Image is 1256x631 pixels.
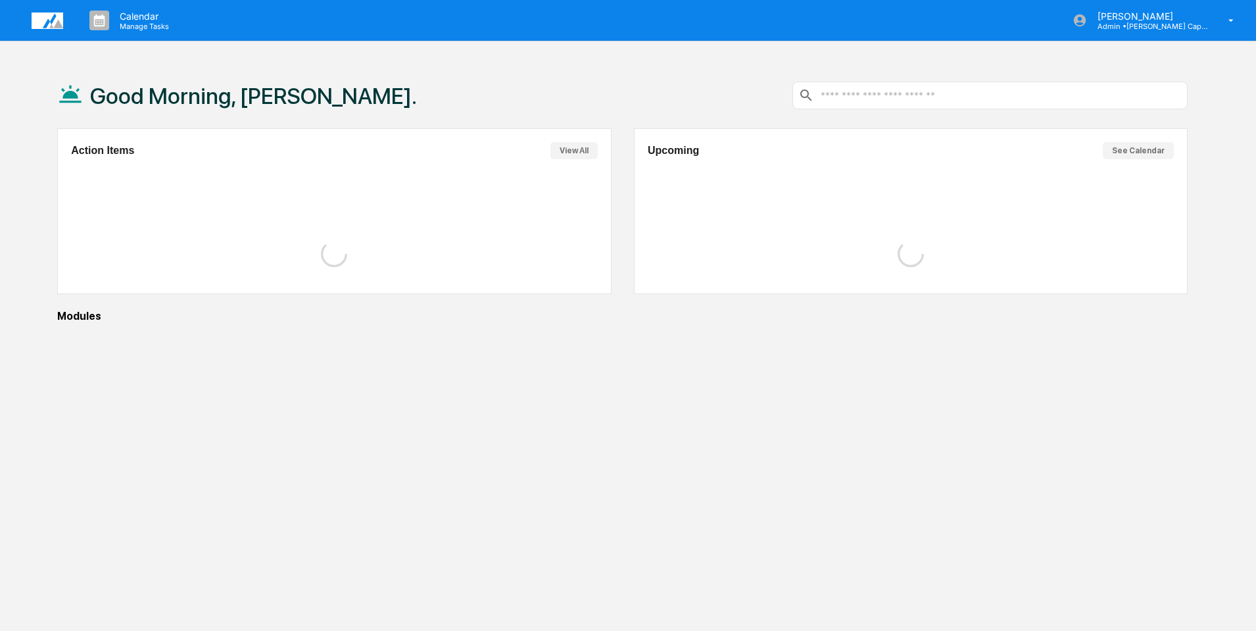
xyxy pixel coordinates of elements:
button: See Calendar [1103,142,1174,159]
h2: Upcoming [648,145,699,157]
div: Modules [57,310,1188,322]
p: [PERSON_NAME] [1087,11,1209,22]
h1: Good Morning, [PERSON_NAME]. [90,83,417,109]
p: Manage Tasks [109,22,176,31]
img: logo [32,13,63,29]
p: Admin • [PERSON_NAME] Capital Management [1087,22,1209,31]
h2: Action Items [71,145,134,157]
button: View All [550,142,598,159]
p: Calendar [109,11,176,22]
